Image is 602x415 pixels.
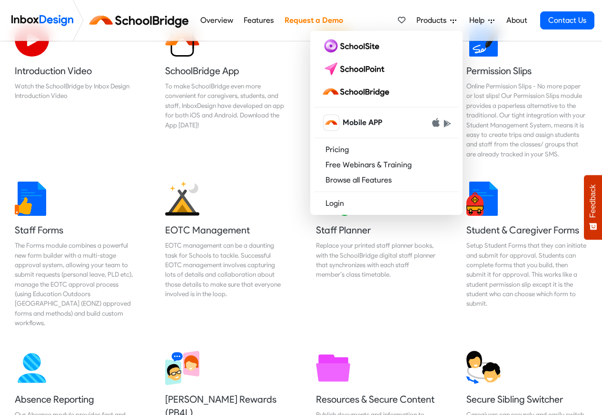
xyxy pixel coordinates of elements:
[466,182,501,216] img: 2022_01_13_icon_student_form.svg
[165,182,199,216] img: 2022_01_25_icon_eonz.svg
[466,64,587,77] h5: Permission Slips
[314,111,459,134] a: schoolbridge icon Mobile APP
[466,241,587,309] div: Setup Student Forms that they can initiate and submit for approval. Students can complete forms t...
[314,157,459,173] a: Free Webinars & Training
[466,223,587,237] h5: Student & Caregiver Forms
[197,11,236,30] a: Overview
[316,393,437,406] h5: Resources & Secure Content
[322,84,393,99] img: schoolbridge logo
[15,81,136,101] div: Watch the SchoolBridge by Inbox Design Introduction Video
[316,241,437,280] div: Replace your printed staff planner books, with the SchoolBridge digital staff planner that synchr...
[466,81,587,159] div: Online Permission Slips - No more paper or lost slips! ​Our Permission Slips module provides a pa...
[466,351,501,385] img: 2022_01_13_icon_sibling_switch.svg
[459,15,595,166] a: Permission Slips Online Permission Slips - No more paper or lost slips! ​Our Permission Slips mod...
[165,223,286,237] h5: EOTC Management
[308,174,444,336] a: Staff Planner Replace your printed staff planner books, with the SchoolBridge digital staff plann...
[15,223,136,237] h5: Staff Forms
[316,351,350,385] img: 2022_01_13_icon_folder.svg
[15,393,136,406] h5: Absence Reporting
[316,223,437,237] h5: Staff Planner
[165,351,199,385] img: 2022_03_30_icon_virtual_conferences.svg
[241,11,276,30] a: Features
[165,241,286,299] div: EOTC management can be a daunting task for Schools to tackle. Successful EOTC management involves...
[413,11,460,30] a: Products
[314,142,459,157] a: Pricing
[540,11,594,29] a: Contact Us
[88,9,195,32] img: schoolbridge logo
[15,64,136,77] h5: Introduction Video
[15,351,49,385] img: 2022_01_13_icon_absence.svg
[314,173,459,188] a: Browse all Features
[7,15,143,166] a: Introduction Video Watch the SchoolBridge by Inbox Design Introduction Video
[466,393,587,406] h5: Secure Sibling Switcher
[469,15,488,26] span: Help
[322,39,383,54] img: schoolsite logo
[503,11,530,30] a: About
[343,117,382,128] span: Mobile APP
[15,182,49,216] img: 2022_01_13_icon_thumbsup.svg
[465,11,498,30] a: Help
[416,15,450,26] span: Products
[314,196,459,211] a: Login
[322,61,389,77] img: schoolpoint logo
[282,11,345,30] a: Request a Demo
[165,64,286,77] h5: SchoolBridge App
[584,175,602,240] button: Feedback - Show survey
[7,174,143,336] a: Staff Forms The Forms module combines a powerful new form builder with a multi-stage approval sys...
[15,241,136,328] div: The Forms module combines a powerful new form builder with a multi-stage approval system, allowin...
[324,115,339,130] img: schoolbridge icon
[158,15,294,166] a: SchoolBridge App To make SchoolBridge even more convenient for caregivers, students, and staff, I...
[308,15,444,166] a: Single Sign-on Dashboards Unify the digital services you offer by providing a single point of acc...
[310,31,463,215] div: Products
[158,174,294,336] a: EOTC Management EOTC management can be a daunting task for Schools to tackle. Successful EOTC man...
[589,184,597,218] span: Feedback
[165,81,286,130] div: To make SchoolBridge even more convenient for caregivers, students, and staff, InboxDesign have d...
[459,174,595,336] a: Student & Caregiver Forms Setup Student Forms that they can initiate and submit for approval. Stu...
